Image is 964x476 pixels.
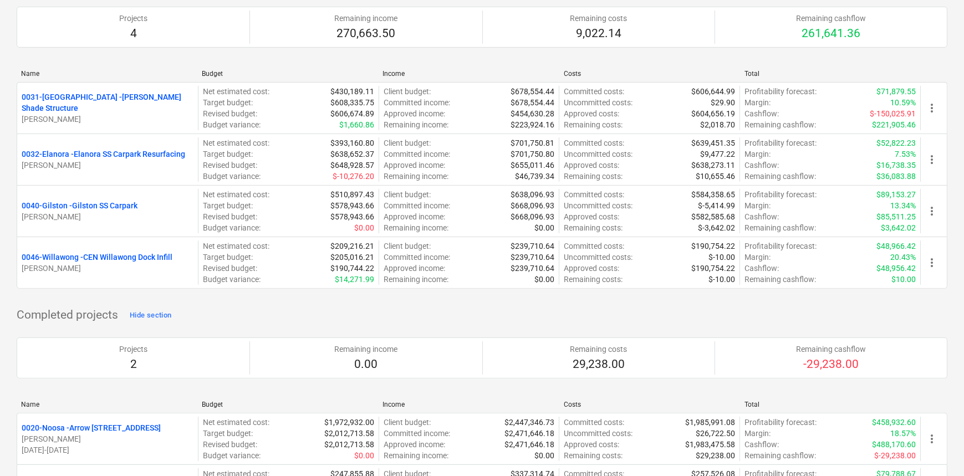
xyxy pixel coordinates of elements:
[881,222,916,233] p: $3,642.02
[22,252,172,263] p: 0046-Willawong - CEN Willawong Dock Infill
[570,26,627,42] p: 9,022.14
[330,263,374,274] p: $190,744.22
[744,160,779,171] p: Cashflow :
[504,417,554,428] p: $2,447,346.73
[511,189,554,200] p: $638,096.93
[564,137,624,149] p: Committed costs :
[691,86,735,97] p: $606,644.99
[534,222,554,233] p: $0.00
[21,70,193,78] div: Name
[119,344,147,355] p: Projects
[890,200,916,211] p: 13.34%
[511,211,554,222] p: $668,096.93
[564,428,633,439] p: Uncommitted costs :
[384,263,445,274] p: Approved income :
[119,357,147,372] p: 2
[796,357,866,372] p: -29,238.00
[534,274,554,285] p: $0.00
[685,439,735,450] p: $1,983,475.58
[203,171,261,182] p: Budget variance :
[691,240,735,252] p: $190,754.22
[564,70,736,78] div: Costs
[564,240,624,252] p: Committed costs :
[330,160,374,171] p: $648,928.57
[330,108,374,119] p: $606,674.89
[384,439,445,450] p: Approved income :
[203,160,257,171] p: Revised budget :
[874,450,916,461] p: $-29,238.00
[876,160,916,171] p: $16,738.35
[564,86,624,97] p: Committed costs :
[700,119,735,130] p: $2,018.70
[384,222,448,233] p: Remaining income :
[22,91,193,114] p: 0031-[GEOGRAPHIC_DATA] - [PERSON_NAME] Shade Structure
[119,13,147,24] p: Projects
[334,13,397,24] p: Remaining income
[890,428,916,439] p: 18.57%
[334,357,397,372] p: 0.00
[876,171,916,182] p: $36,083.88
[22,91,193,125] div: 0031-[GEOGRAPHIC_DATA] -[PERSON_NAME] Shade Structure[PERSON_NAME]
[127,306,174,324] button: Hide section
[382,70,554,78] div: Income
[203,439,257,450] p: Revised budget :
[203,211,257,222] p: Revised budget :
[354,450,374,461] p: $0.00
[511,263,554,274] p: $239,710.64
[203,274,261,285] p: Budget variance :
[872,119,916,130] p: $221,905.46
[339,119,374,130] p: $1,660.86
[203,240,269,252] p: Net estimated cost :
[203,137,269,149] p: Net estimated cost :
[876,240,916,252] p: $48,966.42
[203,149,253,160] p: Target budget :
[925,153,939,166] span: more_vert
[570,344,627,355] p: Remaining costs
[744,70,916,78] div: Total
[384,171,448,182] p: Remaining income :
[711,97,735,108] p: $29.90
[22,211,193,222] p: [PERSON_NAME]
[324,439,374,450] p: $2,012,713.58
[384,86,431,97] p: Client budget :
[203,428,253,439] p: Target budget :
[511,86,554,97] p: $678,554.44
[384,252,450,263] p: Committed income :
[22,149,185,160] p: 0032-Elanora - Elanora SS Carpark Resurfacing
[564,439,619,450] p: Approved costs :
[203,119,261,130] p: Budget variance :
[203,263,257,274] p: Revised budget :
[708,274,735,285] p: $-10.00
[925,432,939,446] span: more_vert
[384,211,445,222] p: Approved income :
[691,211,735,222] p: $582,585.68
[330,86,374,97] p: $430,189.11
[22,263,193,274] p: [PERSON_NAME]
[698,200,735,211] p: $-5,414.99
[744,189,817,200] p: Profitability forecast :
[744,274,816,285] p: Remaining cashflow :
[564,450,623,461] p: Remaining costs :
[564,119,623,130] p: Remaining costs :
[564,274,623,285] p: Remaining costs :
[744,240,817,252] p: Profitability forecast :
[691,160,735,171] p: $638,273.11
[384,189,431,200] p: Client budget :
[511,97,554,108] p: $678,554.44
[744,428,771,439] p: Margin :
[564,401,736,408] div: Costs
[696,450,735,461] p: $29,238.00
[700,149,735,160] p: $9,477.22
[330,200,374,211] p: $578,943.66
[925,204,939,218] span: more_vert
[691,189,735,200] p: $584,358.65
[796,13,866,24] p: Remaining cashflow
[890,97,916,108] p: 10.59%
[384,137,431,149] p: Client budget :
[895,149,916,160] p: 7.53%
[203,222,261,233] p: Budget variance :
[876,263,916,274] p: $48,956.42
[872,439,916,450] p: $488,170.60
[511,108,554,119] p: $454,630.28
[511,149,554,160] p: $701,750.80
